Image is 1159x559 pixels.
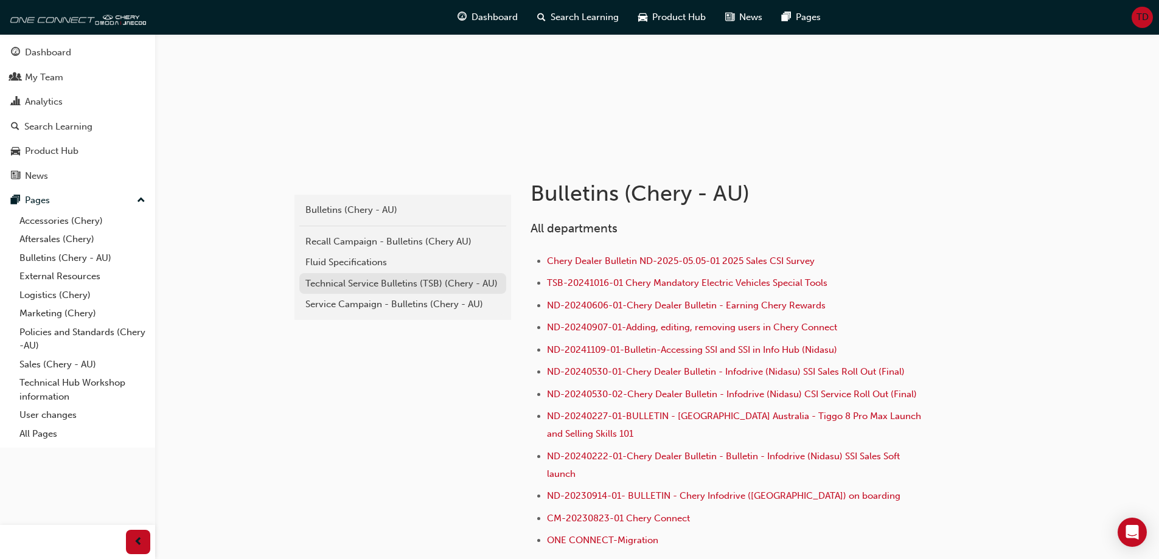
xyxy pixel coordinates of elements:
[652,10,706,24] span: Product Hub
[15,267,150,286] a: External Resources
[15,373,150,406] a: Technical Hub Workshop information
[739,10,762,24] span: News
[5,91,150,113] a: Analytics
[299,200,506,221] a: Bulletins (Chery - AU)
[15,286,150,305] a: Logistics (Chery)
[5,116,150,138] a: Search Learning
[796,10,821,24] span: Pages
[25,71,63,85] div: My Team
[5,41,150,64] a: Dashboard
[25,46,71,60] div: Dashboard
[15,304,150,323] a: Marketing (Chery)
[11,97,20,108] span: chart-icon
[11,146,20,157] span: car-icon
[547,366,905,377] a: ND-20240530-01-Chery Dealer Bulletin - Infodrive (Nidasu) SSI Sales Roll Out (Final)
[305,203,500,217] div: Bulletins (Chery - AU)
[15,212,150,231] a: Accessories (Chery)
[299,231,506,252] a: Recall Campaign - Bulletins (Chery AU)
[772,5,830,30] a: pages-iconPages
[547,535,658,546] a: ONE CONNECT-Migration
[1118,518,1147,547] div: Open Intercom Messenger
[305,235,500,249] div: Recall Campaign - Bulletins (Chery AU)
[305,297,500,311] div: Service Campaign - Bulletins (Chery - AU)
[5,140,150,162] a: Product Hub
[537,10,546,25] span: search-icon
[551,10,619,24] span: Search Learning
[15,323,150,355] a: Policies and Standards (Chery -AU)
[458,10,467,25] span: guage-icon
[15,425,150,443] a: All Pages
[11,195,20,206] span: pages-icon
[11,171,20,182] span: news-icon
[5,66,150,89] a: My Team
[531,221,618,235] span: All departments
[25,95,63,109] div: Analytics
[137,193,145,209] span: up-icon
[11,122,19,133] span: search-icon
[547,513,690,524] a: CM-20230823-01 Chery Connect
[638,10,647,25] span: car-icon
[15,355,150,374] a: Sales (Chery - AU)
[25,169,48,183] div: News
[11,72,20,83] span: people-icon
[547,451,902,479] a: ND-20240222-01-Chery Dealer Bulletin - Bulletin - Infodrive (Nidasu) SSI Sales Soft launch
[25,193,50,207] div: Pages
[527,5,628,30] a: search-iconSearch Learning
[5,165,150,187] a: News
[11,47,20,58] span: guage-icon
[547,277,827,288] a: TSB-20241016-01 Chery Mandatory Electric Vehicles Special Tools
[299,252,506,273] a: Fluid Specifications
[1132,7,1153,28] button: TD
[628,5,715,30] a: car-iconProduct Hub
[15,406,150,425] a: User changes
[6,5,146,29] img: oneconnect
[5,39,150,189] button: DashboardMy TeamAnalyticsSearch LearningProduct HubNews
[531,180,930,207] h1: Bulletins (Chery - AU)
[15,230,150,249] a: Aftersales (Chery)
[448,5,527,30] a: guage-iconDashboard
[134,535,143,550] span: prev-icon
[24,120,92,134] div: Search Learning
[305,277,500,291] div: Technical Service Bulletins (TSB) (Chery - AU)
[299,273,506,294] a: Technical Service Bulletins (TSB) (Chery - AU)
[5,189,150,212] button: Pages
[547,322,837,333] a: ND-20240907-01-Adding, editing, removing users in Chery Connect
[547,389,917,400] a: ND-20240530-02-Chery Dealer Bulletin - Infodrive (Nidasu) CSI Service Roll Out (Final)
[715,5,772,30] a: news-iconNews
[25,144,78,158] div: Product Hub
[15,249,150,268] a: Bulletins (Chery - AU)
[725,10,734,25] span: news-icon
[547,344,837,355] a: ND-20241109-01-Bulletin-Accessing SSI and SSI in Info Hub (Nidasu)
[547,300,826,311] a: ND-20240606-01-Chery Dealer Bulletin - Earning Chery Rewards
[782,10,791,25] span: pages-icon
[547,411,924,439] a: ND-20240227-01-BULLETIN - [GEOGRAPHIC_DATA] Australia - Tiggo 8 Pro Max Launch and Selling Skills...
[299,294,506,315] a: Service Campaign - Bulletins (Chery - AU)
[547,490,900,501] a: ND-20230914-01- BULLETIN - Chery Infodrive ([GEOGRAPHIC_DATA]) on boarding
[547,255,815,266] a: Chery Dealer Bulletin ND-2025-05.05-01 2025 Sales CSI Survey
[472,10,518,24] span: Dashboard
[1136,10,1149,24] span: TD
[305,255,500,269] div: Fluid Specifications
